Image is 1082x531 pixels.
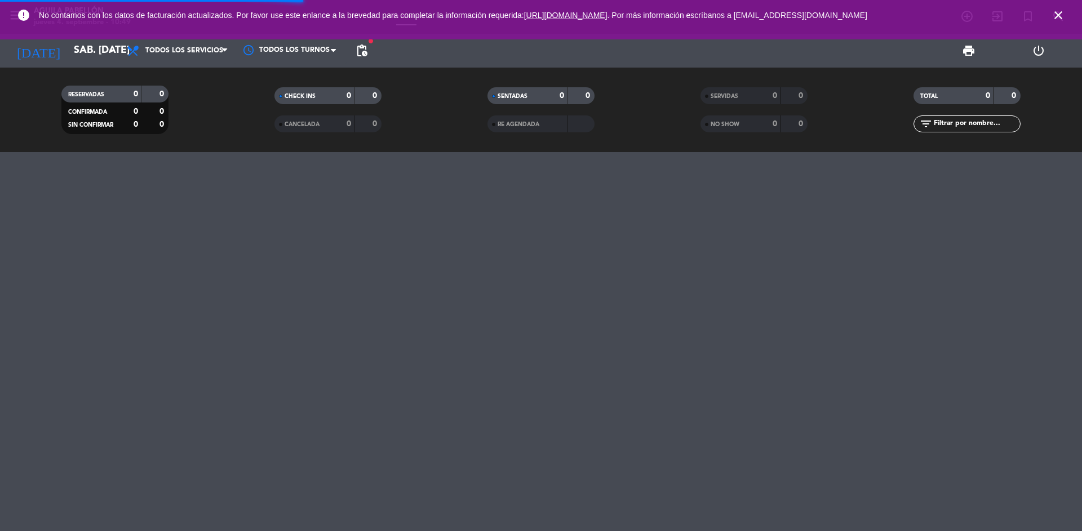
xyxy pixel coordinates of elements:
strong: 0 [773,92,777,100]
strong: 0 [347,92,351,100]
strong: 0 [373,120,379,128]
span: SENTADAS [498,93,527,99]
strong: 0 [134,121,138,128]
strong: 0 [159,108,166,115]
i: error [17,8,30,22]
span: CONFIRMADA [68,109,107,115]
span: Todos los servicios [145,47,223,55]
strong: 0 [560,92,564,100]
span: SIN CONFIRMAR [68,122,113,128]
i: filter_list [919,117,933,131]
a: . Por más información escríbanos a [EMAIL_ADDRESS][DOMAIN_NAME] [607,11,867,20]
div: LOG OUT [1004,34,1074,68]
span: CANCELADA [285,122,320,127]
a: [URL][DOMAIN_NAME] [524,11,607,20]
strong: 0 [586,92,592,100]
span: pending_actions [355,44,369,57]
span: No contamos con los datos de facturación actualizados. Por favor use este enlance a la brevedad p... [39,11,867,20]
strong: 0 [134,108,138,115]
span: CHECK INS [285,93,316,99]
i: power_settings_new [1032,44,1045,57]
strong: 0 [1012,92,1018,100]
strong: 0 [347,120,351,128]
strong: 0 [986,92,990,100]
span: TOTAL [920,93,938,99]
strong: 0 [799,92,805,100]
strong: 0 [799,120,805,128]
i: arrow_drop_down [105,44,118,57]
span: RE AGENDADA [498,122,539,127]
strong: 0 [159,90,166,98]
span: NO SHOW [711,122,739,127]
input: Filtrar por nombre... [933,118,1020,130]
strong: 0 [773,120,777,128]
strong: 0 [373,92,379,100]
span: fiber_manual_record [367,38,374,44]
strong: 0 [159,121,166,128]
i: close [1052,8,1065,22]
strong: 0 [134,90,138,98]
span: RESERVADAS [68,92,104,97]
span: SERVIDAS [711,93,738,99]
i: [DATE] [8,38,68,63]
span: print [962,44,975,57]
